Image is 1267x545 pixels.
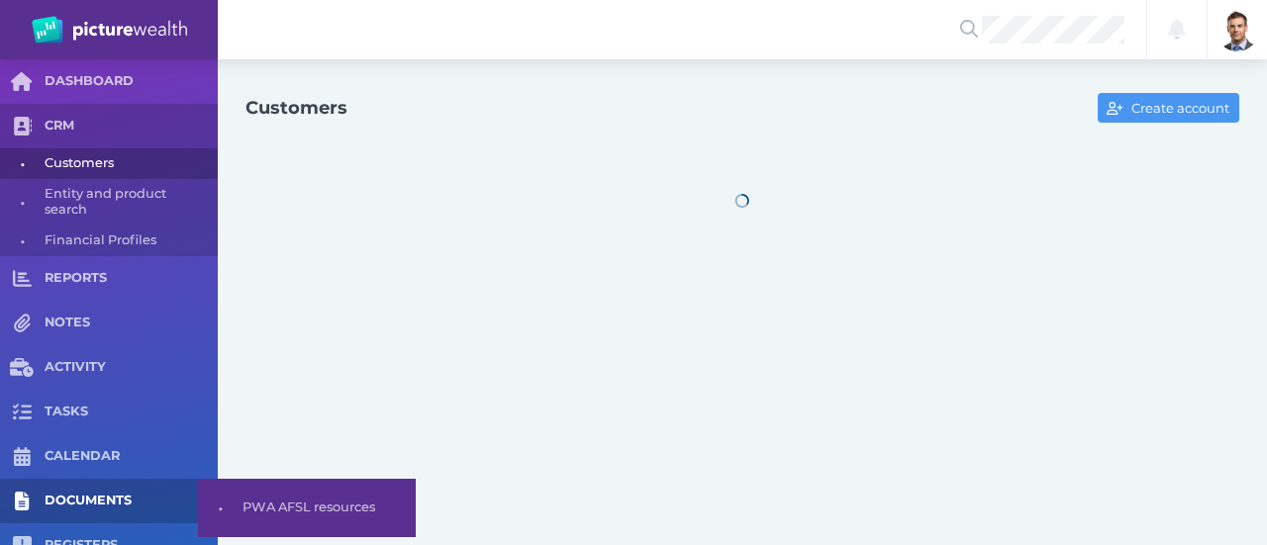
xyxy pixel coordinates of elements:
img: PW [32,16,187,44]
span: Create account [1127,100,1238,116]
span: PWA AFSL resources [243,493,409,523]
img: Brad Bond [1216,8,1259,51]
span: CRM [45,118,218,135]
span: NOTES [45,315,218,331]
a: •PWA AFSL resources [198,493,416,523]
span: CALENDAR [45,448,218,465]
button: Create account [1098,93,1239,123]
span: Entity and product search [45,179,211,226]
h1: Customers [245,97,347,119]
span: TASKS [45,404,218,420]
span: DASHBOARD [45,73,218,90]
span: DOCUMENTS [45,493,218,509]
span: REPORTS [45,270,218,287]
span: ACTIVITY [45,359,218,376]
span: Financial Profiles [45,226,211,256]
span: Customers [45,148,211,179]
span: • [198,496,243,520]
